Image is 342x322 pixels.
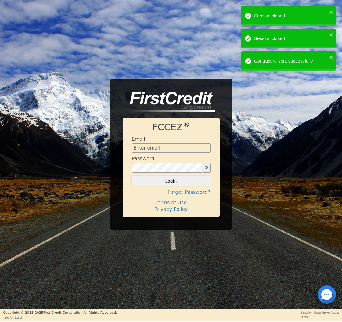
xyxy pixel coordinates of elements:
div: Session closed [254,35,327,42]
p: Session Time Remaining: [301,310,339,315]
input: Enter email [132,143,211,153]
h4: Privacy Policy [132,206,211,212]
h4: Email [132,136,145,142]
sup: ® [183,121,190,128]
button: Login [132,176,211,186]
button: close [329,9,333,16]
img: logo-CMu_cnol.png [123,92,215,112]
div: Session closed [254,13,327,20]
input: password [132,163,203,173]
span: All Rights Reserved. [83,311,117,315]
div: Contract re-sent successfully [254,58,327,65]
button: close [329,54,333,61]
button: close [329,31,333,38]
h4: Terms of Use [132,200,211,205]
p: 0:00 [301,315,339,320]
h4: Password [132,156,155,161]
h1: FCCEZ [132,122,211,133]
p: Copyright © 2015- 2025 First Credit Corporation. [3,310,117,316]
p: Version 3.2.3 [3,315,117,320]
h4: Forgot Password? [132,189,211,195]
